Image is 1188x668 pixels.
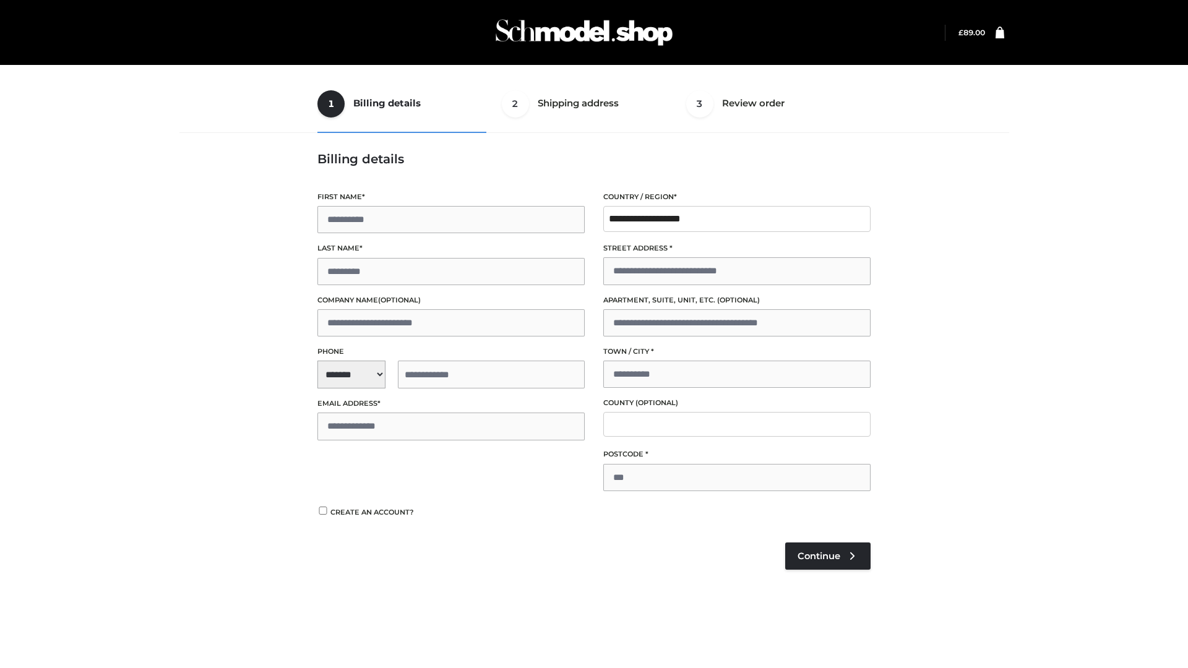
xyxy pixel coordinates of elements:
[603,397,871,409] label: County
[317,346,585,358] label: Phone
[317,398,585,409] label: Email address
[603,191,871,203] label: Country / Region
[603,448,871,460] label: Postcode
[317,242,585,254] label: Last name
[603,294,871,306] label: Apartment, suite, unit, etc.
[958,28,985,37] a: £89.00
[317,191,585,203] label: First name
[330,508,414,516] span: Create an account?
[717,296,760,304] span: (optional)
[317,294,585,306] label: Company name
[958,28,963,37] span: £
[378,296,421,304] span: (optional)
[958,28,985,37] bdi: 89.00
[317,152,871,166] h3: Billing details
[491,8,677,57] img: Schmodel Admin 964
[798,550,840,562] span: Continue
[317,507,329,515] input: Create an account?
[635,398,678,407] span: (optional)
[603,242,871,254] label: Street address
[603,346,871,358] label: Town / City
[785,542,871,570] a: Continue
